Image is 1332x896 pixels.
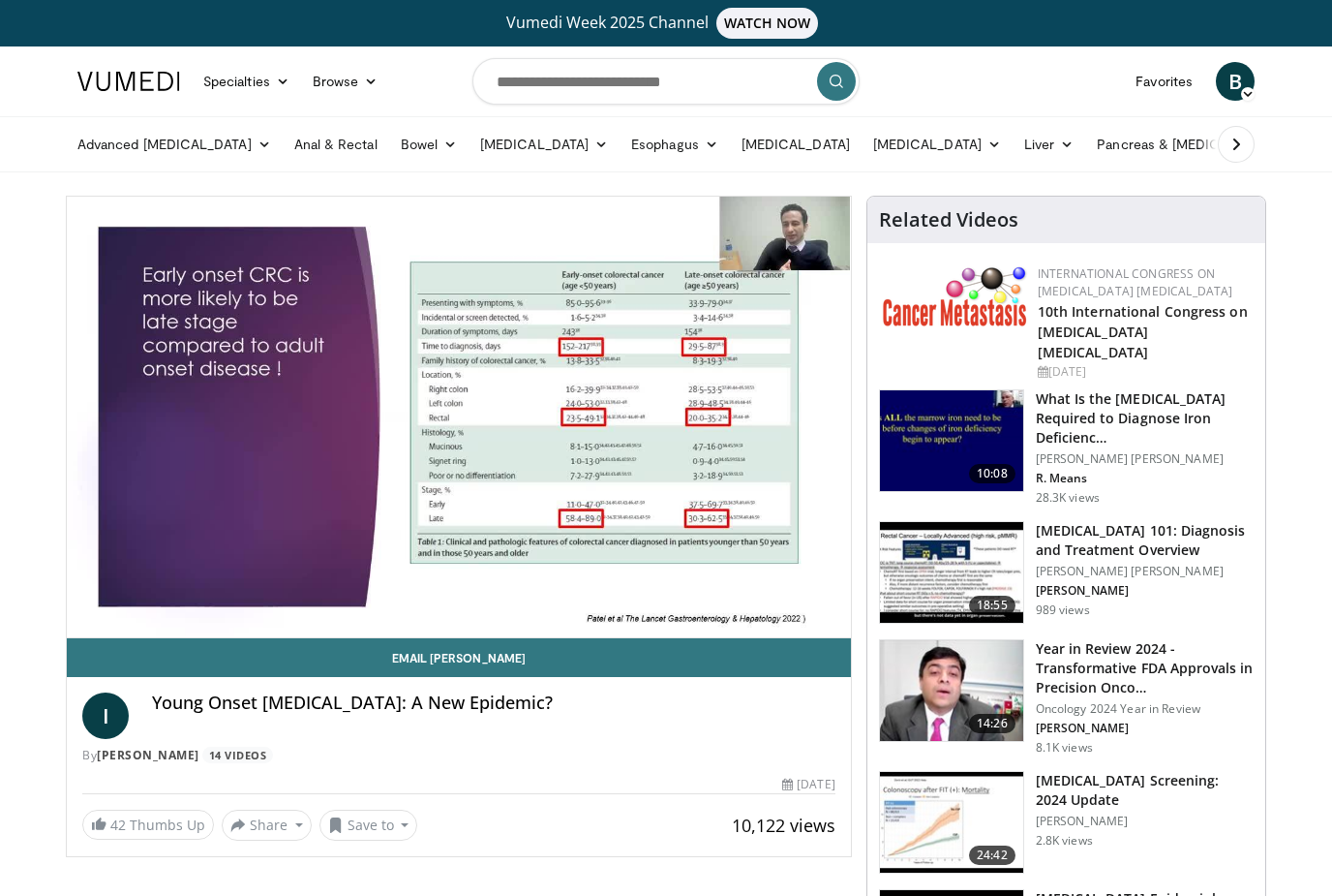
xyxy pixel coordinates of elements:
p: 2.8K views [1036,833,1093,849]
a: Pancreas & [MEDICAL_DATA] [1085,125,1312,164]
h3: What Is the [MEDICAL_DATA] Required to Diagnose Iron Deficienc… [1036,389,1254,448]
div: [DATE] [1038,363,1250,381]
a: Bowel [389,125,469,164]
a: Liver [1013,125,1085,164]
p: [PERSON_NAME] [PERSON_NAME] [1036,451,1254,467]
span: 14:26 [969,714,1015,733]
span: 18:55 [969,596,1015,615]
p: 28.3K views [1036,490,1100,506]
p: 989 views [1036,602,1090,618]
p: [PERSON_NAME] [1036,814,1254,829]
a: B [1216,62,1255,101]
div: By [82,747,835,764]
div: [DATE] [782,776,834,793]
a: 14:26 Year in Review 2024 - Transformative FDA Approvals in Precision Onco… Oncology 2024 Year in... [879,639,1254,756]
input: Search topics, interventions [472,58,860,105]
a: 10th International Congress on [MEDICAL_DATA] [MEDICAL_DATA] [1038,302,1248,361]
h3: Year in Review 2024 - Transformative FDA Approvals in Precision Onco… [1036,639,1254,697]
a: 42 Thumbs Up [82,810,214,840]
img: ac114b1b-ca58-43de-a309-898d644626b7.150x105_q85_crop-smart_upscale.jpg [880,772,1023,873]
a: 24:42 [MEDICAL_DATA] Screening: 2024 Update [PERSON_NAME] 2.8K views [879,771,1254,874]
video-js: Video Player [67,197,851,638]
a: Specialties [192,62,301,101]
a: Email [PERSON_NAME] [67,638,851,677]
span: 24:42 [969,846,1015,865]
span: 10,122 views [732,814,835,837]
span: 10:08 [969,464,1015,483]
a: Favorites [1124,62,1204,101]
img: 15adaf35-b496-4260-9f93-ea8e29d3ece7.150x105_q85_crop-smart_upscale.jpg [880,390,1023,491]
a: 14 Videos [202,747,273,763]
a: [MEDICAL_DATA] [862,125,1013,164]
img: 22cacae0-80e8-46c7-b946-25cff5e656fa.150x105_q85_crop-smart_upscale.jpg [880,640,1023,741]
p: R. Means [1036,471,1254,486]
h4: Young Onset [MEDICAL_DATA]: A New Epidemic? [152,693,835,714]
img: VuMedi Logo [77,72,180,91]
a: Vumedi Week 2025 ChannelWATCH NOW [80,8,1252,39]
img: 6ff8bc22-9509-4454-a4f8-ac79dd3b8976.png.150x105_q85_autocrop_double_scale_upscale_version-0.2.png [883,265,1028,326]
a: Browse [301,62,390,101]
a: I [82,693,129,739]
span: WATCH NOW [716,8,819,39]
button: Share [222,810,312,841]
span: 42 [110,816,126,834]
button: Save to [319,810,418,841]
p: 8.1K views [1036,740,1093,756]
a: 18:55 [MEDICAL_DATA] 101: Diagnosis and Treatment Overview [PERSON_NAME] [PERSON_NAME] [PERSON_NA... [879,521,1254,624]
h3: [MEDICAL_DATA] 101: Diagnosis and Treatment Overview [1036,521,1254,560]
h3: [MEDICAL_DATA] Screening: 2024 Update [1036,771,1254,810]
a: Advanced [MEDICAL_DATA] [66,125,283,164]
img: f5d819c4-b4a6-4669-943d-399a0cb519e6.150x105_q85_crop-smart_upscale.jpg [880,522,1023,623]
a: Esophagus [620,125,730,164]
a: [MEDICAL_DATA] [469,125,620,164]
p: [PERSON_NAME] [PERSON_NAME] [1036,564,1254,579]
h4: Related Videos [879,208,1018,232]
a: International Congress on [MEDICAL_DATA] [MEDICAL_DATA] [1038,265,1233,299]
p: [PERSON_NAME] [1036,583,1254,599]
p: [PERSON_NAME] [1036,721,1254,736]
a: Anal & Rectal [283,125,389,164]
a: [PERSON_NAME] [97,747,199,763]
p: Oncology 2024 Year in Review [1036,701,1254,717]
a: [MEDICAL_DATA] [730,125,862,164]
a: 10:08 What Is the [MEDICAL_DATA] Required to Diagnose Iron Deficienc… [PERSON_NAME] [PERSON_NAME]... [879,389,1254,506]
